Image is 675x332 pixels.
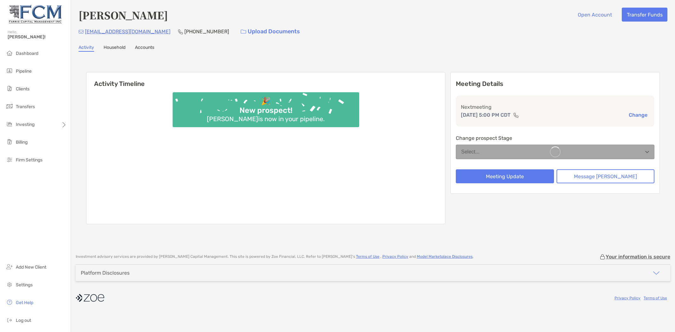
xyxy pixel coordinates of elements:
img: Confetti [173,92,359,122]
p: [DATE] 5:00 PM CDT [461,111,511,119]
p: [PHONE_NUMBER] [184,28,229,36]
img: button icon [241,29,246,34]
a: Activity [79,45,94,52]
button: Open Account [573,8,617,22]
span: Add New Client [16,264,46,270]
div: New prospect! [237,106,295,115]
a: Terms of Use [356,254,379,259]
p: Next meeting [461,103,649,111]
img: logout icon [6,316,13,324]
img: billing icon [6,138,13,146]
a: Privacy Policy [615,296,640,300]
img: communication type [513,113,519,118]
a: Privacy Policy [382,254,408,259]
h4: [PERSON_NAME] [79,8,168,22]
span: Investing [16,122,35,127]
p: [EMAIL_ADDRESS][DOMAIN_NAME] [85,28,170,36]
a: Terms of Use [644,296,667,300]
img: Email Icon [79,30,84,34]
img: dashboard icon [6,49,13,57]
img: investing icon [6,120,13,128]
img: clients icon [6,85,13,92]
img: get-help icon [6,298,13,306]
span: Log out [16,318,31,323]
div: [PERSON_NAME] is now in your pipeline. [204,115,327,123]
img: Zoe Logo [8,3,63,25]
img: firm-settings icon [6,156,13,163]
div: 🎉 [258,97,273,106]
img: settings icon [6,281,13,288]
a: Household [104,45,125,52]
span: Transfers [16,104,35,109]
span: Billing [16,140,28,145]
h6: Activity Timeline [86,72,445,88]
img: Phone Icon [178,29,183,34]
p: Investment advisory services are provided by [PERSON_NAME] Capital Management . This site is powe... [76,254,474,259]
span: Pipeline [16,68,32,74]
button: Transfer Funds [622,8,667,22]
span: [PERSON_NAME]! [8,34,67,40]
span: Settings [16,282,33,288]
button: Message [PERSON_NAME] [557,169,655,183]
a: Model Marketplace Disclosures [417,254,473,259]
p: Meeting Details [456,80,654,88]
span: Clients [16,86,29,92]
button: Change [627,112,649,118]
p: Change prospect Stage [456,134,654,142]
img: pipeline icon [6,67,13,75]
img: add_new_client icon [6,263,13,270]
div: Platform Disclosures [81,270,130,276]
button: Meeting Update [456,169,554,183]
span: Firm Settings [16,157,42,163]
span: Get Help [16,300,33,305]
a: Upload Documents [237,25,304,38]
p: Your information is secure [606,254,670,260]
a: Accounts [135,45,154,52]
img: icon arrow [653,269,660,277]
img: company logo [76,291,104,305]
img: transfers icon [6,102,13,110]
span: Dashboard [16,51,38,56]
